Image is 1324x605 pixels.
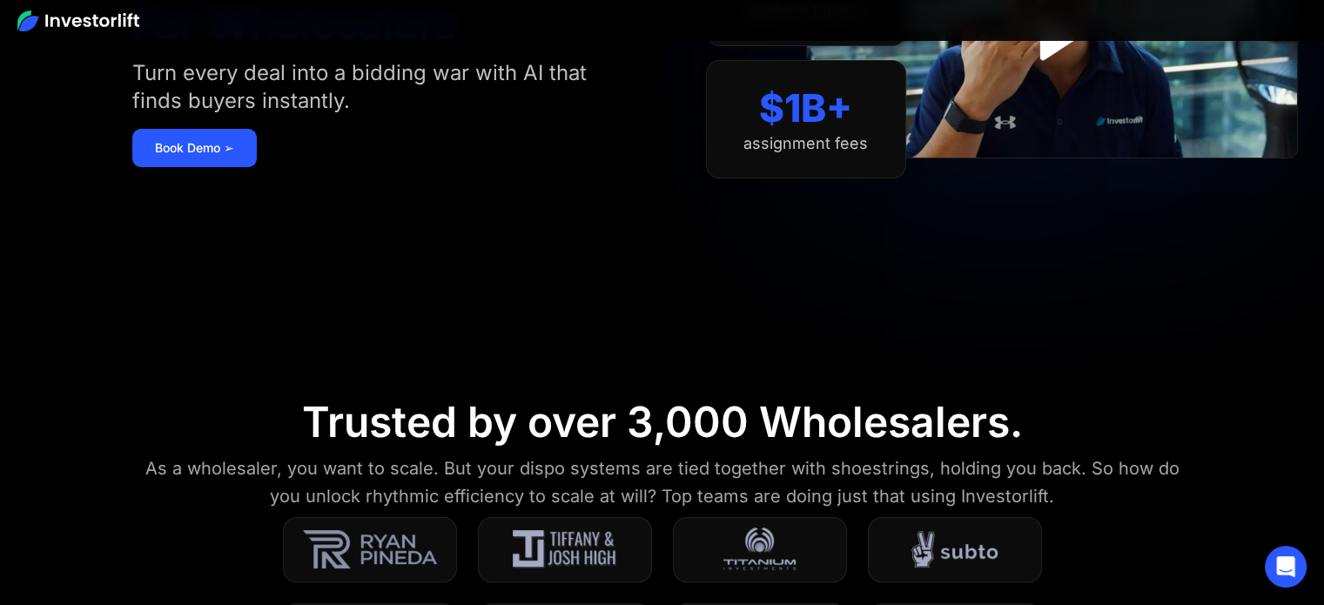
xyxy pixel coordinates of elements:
[302,397,1023,447] div: Trusted by over 3,000 Wholesalers.
[759,85,852,131] div: $1B+
[132,59,610,115] div: Turn every deal into a bidding war with AI that finds buyers instantly.
[132,454,1192,510] div: As a wholesaler, you want to scale. But your dispo systems are tied together with shoestrings, ho...
[132,3,458,45] h1: For Wholesalers
[921,167,1182,188] iframe: Customer reviews powered by Trustpilot
[1265,546,1307,588] div: Open Intercom Messenger
[743,134,868,153] div: assignment fees
[132,129,257,167] a: Book Demo ➢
